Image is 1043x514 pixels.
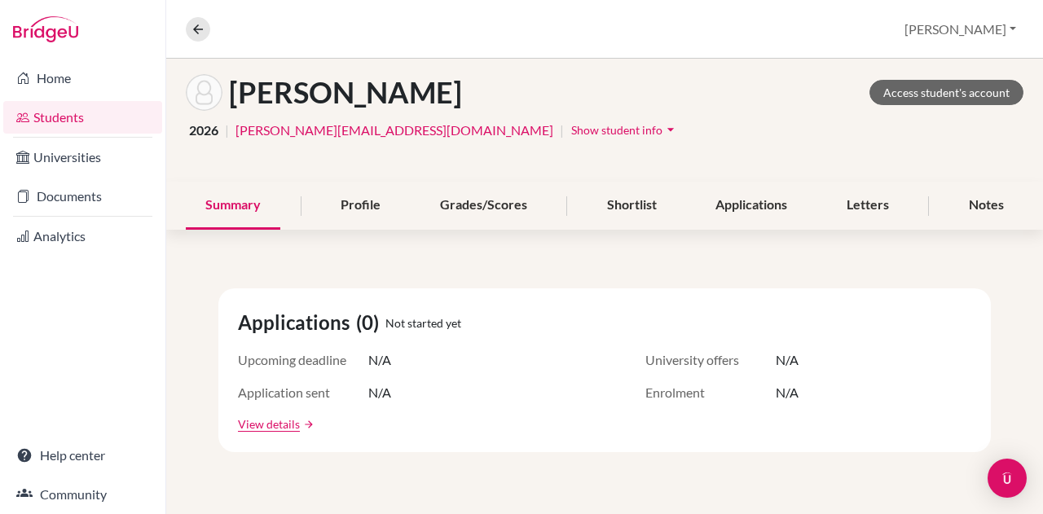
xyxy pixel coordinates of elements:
[229,75,462,110] h1: [PERSON_NAME]
[368,383,391,402] span: N/A
[776,350,799,370] span: N/A
[645,383,776,402] span: Enrolment
[827,182,909,230] div: Letters
[225,121,229,140] span: |
[420,182,547,230] div: Grades/Scores
[235,121,553,140] a: [PERSON_NAME][EMAIL_ADDRESS][DOMAIN_NAME]
[571,123,662,137] span: Show student info
[3,220,162,253] a: Analytics
[238,415,300,433] a: View details
[238,308,356,337] span: Applications
[3,101,162,134] a: Students
[300,419,315,430] a: arrow_forward
[3,62,162,94] a: Home
[897,14,1023,45] button: [PERSON_NAME]
[385,314,461,332] span: Not started yet
[869,80,1023,105] a: Access student's account
[186,74,222,111] img: Vera Spaas's avatar
[560,121,564,140] span: |
[776,383,799,402] span: N/A
[645,350,776,370] span: University offers
[186,182,280,230] div: Summary
[3,439,162,472] a: Help center
[3,141,162,174] a: Universities
[356,308,385,337] span: (0)
[13,16,78,42] img: Bridge-U
[662,121,679,138] i: arrow_drop_down
[588,182,676,230] div: Shortlist
[696,182,807,230] div: Applications
[570,117,680,143] button: Show student infoarrow_drop_down
[3,180,162,213] a: Documents
[949,182,1023,230] div: Notes
[189,121,218,140] span: 2026
[321,182,400,230] div: Profile
[988,459,1027,498] div: Open Intercom Messenger
[3,478,162,511] a: Community
[238,383,368,402] span: Application sent
[368,350,391,370] span: N/A
[238,350,368,370] span: Upcoming deadline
